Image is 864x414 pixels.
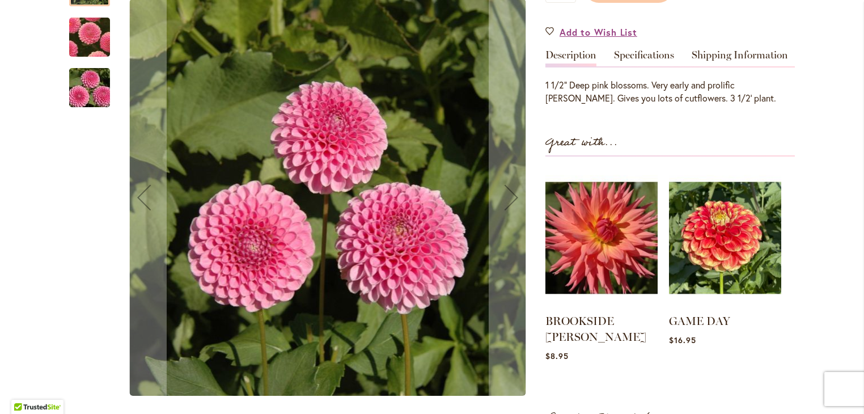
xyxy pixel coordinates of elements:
[545,50,795,105] div: Detailed Product Info
[545,79,795,105] div: 1 1/2" Deep pink blossoms. Very early and prolific [PERSON_NAME]. Gives you lots of cutflowers. 3...
[545,26,637,39] a: Add to Wish List
[545,50,596,66] a: Description
[545,314,646,344] a: BROOKSIDE [PERSON_NAME]
[669,335,696,345] span: $16.95
[9,374,40,405] iframe: Launch Accessibility Center
[49,61,130,115] img: BETTY ANNE
[545,350,569,361] span: $8.95
[692,50,788,66] a: Shipping Information
[669,314,730,328] a: GAME DAY
[545,133,618,152] strong: Great with...
[545,168,658,309] img: BROOKSIDE CHERI
[69,6,121,57] div: BETTY ANNE
[560,26,637,39] span: Add to Wish List
[69,57,110,107] div: BETTY ANNE
[614,50,674,66] a: Specifications
[669,168,781,309] img: GAME DAY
